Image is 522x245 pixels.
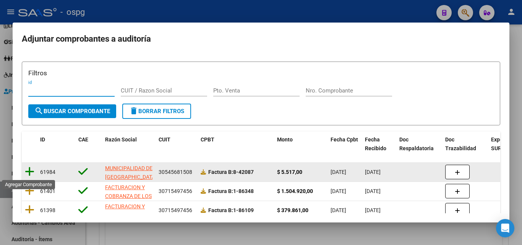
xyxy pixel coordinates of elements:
span: Fecha Recibido [365,136,386,151]
span: 61984 [40,169,55,175]
strong: $ 379.861,00 [277,207,308,213]
span: Doc Trazabilidad [445,136,476,151]
datatable-header-cell: Fecha Cpbt [327,131,362,157]
span: [DATE] [331,207,346,213]
span: Factura B: [208,188,233,194]
h2: Adjuntar comprobantes a auditoría [22,32,500,46]
span: ID [40,136,45,143]
button: Borrar Filtros [122,104,191,119]
span: CUIT [159,136,170,143]
span: CAE [78,136,88,143]
div: Open Intercom Messenger [496,219,514,237]
span: 30715497456 [159,188,192,194]
span: 30545681508 [159,169,192,175]
span: FACTURACION Y COBRANZA DE LOS EFECTORES PUBLICOS S.E. [105,184,152,216]
span: Buscar Comprobante [34,108,110,115]
span: Borrar Filtros [129,108,184,115]
mat-icon: search [34,106,44,115]
span: Factura B: [208,169,233,175]
span: Razón Social [105,136,137,143]
span: [DATE] [331,188,346,194]
button: Buscar Comprobante [28,104,116,118]
strong: 8-42087 [208,169,254,175]
strong: 1-86109 [208,207,254,213]
span: FACTURACION Y COBRANZA DE LOS EFECTORES PUBLICOS S.E. [105,203,152,235]
datatable-header-cell: Doc Trazabilidad [442,131,488,157]
span: Factura B: [208,207,233,213]
h3: Filtros [28,68,494,78]
strong: $ 5.517,00 [277,169,302,175]
span: 61401 [40,188,55,194]
span: [DATE] [365,169,381,175]
datatable-header-cell: CUIT [156,131,198,157]
datatable-header-cell: CAE [75,131,102,157]
datatable-header-cell: Monto [274,131,327,157]
span: 30715497456 [159,207,192,213]
strong: $ 1.504.920,00 [277,188,313,194]
span: 61398 [40,207,55,213]
datatable-header-cell: Doc Respaldatoria [396,131,442,157]
span: Doc Respaldatoria [399,136,434,151]
datatable-header-cell: ID [37,131,75,157]
span: MUNICIPALIDAD DE [GEOGRAPHIC_DATA][PERSON_NAME] [105,165,157,189]
mat-icon: delete [129,106,138,115]
datatable-header-cell: CPBT [198,131,274,157]
span: [DATE] [365,188,381,194]
span: Monto [277,136,293,143]
span: Fecha Cpbt [331,136,358,143]
strong: 1-86348 [208,188,254,194]
span: CPBT [201,136,214,143]
span: [DATE] [365,207,381,213]
datatable-header-cell: Razón Social [102,131,156,157]
span: [DATE] [331,169,346,175]
datatable-header-cell: Fecha Recibido [362,131,396,157]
